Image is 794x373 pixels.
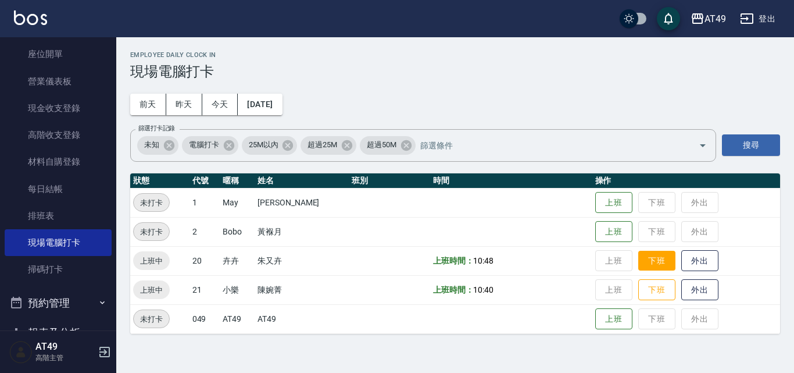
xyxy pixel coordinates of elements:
[5,95,112,122] a: 現金收支登錄
[182,139,226,151] span: 電腦打卡
[189,304,220,333] td: 049
[638,279,675,301] button: 下班
[417,135,678,155] input: 篩選條件
[242,139,285,151] span: 25M以內
[133,255,170,267] span: 上班中
[433,285,474,294] b: 上班時間：
[592,173,780,189] th: 操作
[133,284,170,296] span: 上班中
[130,51,780,59] h2: Employee Daily Clock In
[189,173,220,189] th: 代號
[9,340,33,364] img: Person
[638,251,675,271] button: 下班
[5,41,112,68] a: 座位開單
[35,341,95,353] h5: AT49
[735,8,780,30] button: 登出
[5,68,112,95] a: 營業儀表板
[473,256,493,265] span: 10:48
[360,139,403,151] span: 超過50M
[189,188,220,217] td: 1
[220,304,255,333] td: AT49
[242,136,298,155] div: 25M以內
[5,256,112,283] a: 掃碼打卡
[301,139,344,151] span: 超過25M
[686,7,731,31] button: AT49
[255,275,349,304] td: 陳婉菁
[137,139,166,151] span: 未知
[238,94,282,115] button: [DATE]
[681,250,718,272] button: 外出
[134,313,169,325] span: 未打卡
[595,308,632,330] button: 上班
[255,304,349,333] td: AT49
[693,136,712,155] button: Open
[473,285,493,294] span: 10:40
[430,173,592,189] th: 時間
[220,246,255,275] td: 卉卉
[220,188,255,217] td: May
[189,217,220,246] td: 2
[202,94,238,115] button: 今天
[220,275,255,304] td: 小樂
[5,203,112,229] a: 排班表
[349,173,430,189] th: 班別
[166,94,202,115] button: 昨天
[722,134,780,156] button: 搜尋
[220,217,255,246] td: Bobo
[35,353,95,363] p: 高階主管
[255,188,349,217] td: [PERSON_NAME]
[704,12,726,26] div: AT49
[255,173,349,189] th: 姓名
[5,229,112,256] a: 現場電腦打卡
[137,136,178,155] div: 未知
[130,63,780,80] h3: 現場電腦打卡
[182,136,238,155] div: 電腦打卡
[5,288,112,318] button: 預約管理
[14,10,47,25] img: Logo
[360,136,416,155] div: 超過50M
[134,197,169,209] span: 未打卡
[433,256,474,265] b: 上班時間：
[138,124,175,133] label: 篩選打卡記錄
[595,221,632,243] button: 上班
[130,94,166,115] button: 前天
[255,246,349,275] td: 朱又卉
[5,318,112,348] button: 報表及分析
[595,192,632,214] button: 上班
[220,173,255,189] th: 暱稱
[5,148,112,175] a: 材料自購登錄
[681,279,718,301] button: 外出
[189,246,220,275] td: 20
[657,7,680,30] button: save
[5,122,112,148] a: 高階收支登錄
[255,217,349,246] td: 黃褓月
[189,275,220,304] td: 21
[5,176,112,203] a: 每日結帳
[301,136,356,155] div: 超過25M
[130,173,189,189] th: 狀態
[134,226,169,238] span: 未打卡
